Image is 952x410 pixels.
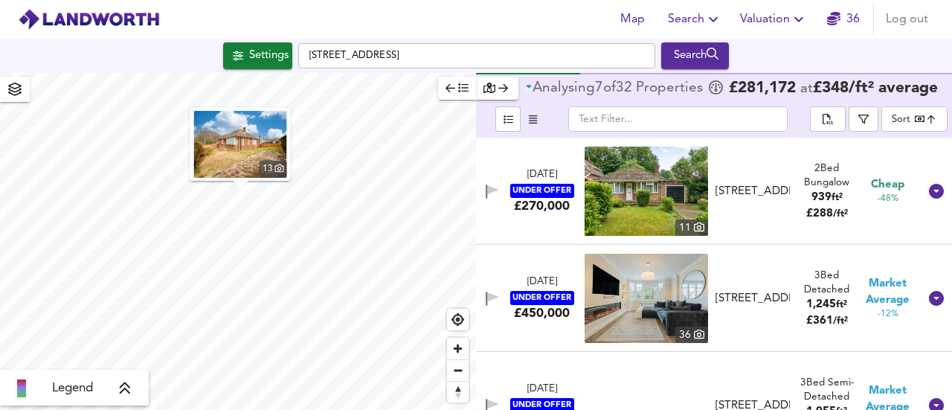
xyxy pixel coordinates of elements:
div: Exleigh Close, Bitterne, Southampton, Hampshire, SO18 [710,184,797,199]
div: 3 Bed Semi-Detached [796,376,857,405]
div: Sort [881,106,948,132]
div: [DATE]UNDER OFFER£450,000 property thumbnail 36 [STREET_ADDRESS]3Bed Detached1,245ft²£361/ft² Mar... [476,245,952,352]
span: -48% [878,193,898,205]
div: Analysing [533,81,595,96]
button: Map [608,4,656,34]
img: property thumbnail [585,147,708,236]
div: Sort [892,112,910,126]
button: Reset bearing to north [447,381,469,403]
button: Settings [223,42,292,69]
span: Reset bearing to north [447,382,469,403]
span: £ 281,172 [729,81,796,96]
div: of Propert ies [525,81,707,96]
div: £270,000 [514,198,570,214]
span: Map [614,9,650,30]
span: ft² [836,300,847,310]
span: / ft² [833,316,848,326]
svg: Show Details [927,182,945,200]
span: Valuation [740,9,808,30]
button: Find my location [447,309,469,330]
div: 11 [675,220,708,236]
span: 7 [595,81,603,96]
a: 36 [827,9,860,30]
span: Search [668,9,722,30]
a: property thumbnail 11 [585,147,708,236]
button: Zoom in [447,338,469,359]
span: £ 288 [806,208,848,220]
div: [STREET_ADDRESS] [715,291,791,307]
span: Zoom out [447,360,469,381]
button: property thumbnail 13 [190,108,291,181]
div: Run Your Search [661,42,729,69]
span: Log out [886,9,928,30]
span: Market Average [858,276,919,308]
input: Text Filter... [568,106,788,132]
div: Upper Deacon Road, Bitterne, Southampton, SO19 5JN [710,291,797,307]
svg: Show Details [927,289,945,307]
img: property thumbnail [585,254,708,343]
span: £ 348 / ft² average [813,80,938,96]
span: 32 [616,81,632,96]
div: UNDER OFFER [510,184,574,198]
button: Search [661,42,729,69]
div: 13 [260,161,287,178]
div: Click to configure Search Settings [223,42,292,69]
div: [DATE] [527,168,557,182]
span: / ft² [833,209,848,219]
button: Zoom out [447,359,469,381]
div: UNDER OFFER [510,291,574,305]
div: split button [810,106,846,132]
input: Enter a location... [298,43,655,68]
span: 1,245 [806,299,836,310]
a: property thumbnail 36 [585,254,708,343]
button: Log out [880,4,934,34]
div: Search [665,46,725,65]
img: property thumbnail [194,111,287,178]
button: Search [662,4,728,34]
div: [DATE]UNDER OFFER£270,000 property thumbnail 11 [STREET_ADDRESS]2Bed Bungalow939ft²£288/ft² Cheap... [476,138,952,245]
span: £ 361 [806,315,848,327]
div: [STREET_ADDRESS] [715,184,791,199]
span: -12% [878,308,898,321]
span: Cheap [871,177,904,193]
div: 36 [675,327,708,343]
span: ft² [832,193,843,202]
img: logo [18,8,160,31]
div: £450,000 [514,305,570,321]
div: [DATE] [527,275,557,289]
div: [DATE] [527,382,557,397]
button: 36 [820,4,867,34]
div: Settings [249,46,289,65]
span: 939 [811,192,832,203]
span: Legend [52,379,93,397]
a: property thumbnail 13 [194,111,287,178]
div: 2 Bed Bungalow [796,161,857,190]
button: Valuation [734,4,814,34]
span: at [800,82,813,96]
div: 3 Bed Detached [796,269,857,298]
